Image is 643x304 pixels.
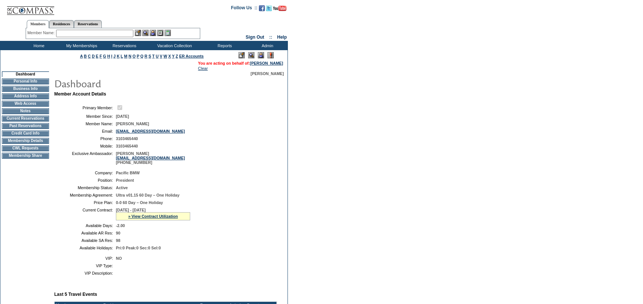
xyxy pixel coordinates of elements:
[57,208,113,220] td: Current Contract:
[100,54,102,58] a: F
[2,71,49,77] td: Dashboard
[96,54,98,58] a: E
[2,86,49,92] td: Business Info
[198,66,208,71] a: Clear
[277,35,287,40] a: Help
[57,122,113,126] td: Member Name:
[54,76,202,91] img: pgTtlDashboard.gif
[273,6,286,11] img: Subscribe to our YouTube Channel
[2,153,49,159] td: Membership Share
[2,123,49,129] td: Past Reservations
[231,4,257,13] td: Follow Us ::
[160,54,162,58] a: V
[116,129,185,133] a: [EMAIL_ADDRESS][DOMAIN_NAME]
[59,41,102,50] td: My Memberships
[117,54,120,58] a: K
[116,178,134,182] span: President
[198,61,283,65] span: You are acting on behalf of:
[245,41,288,50] td: Admin
[27,30,56,36] div: Member Name:
[2,108,49,114] td: Notes
[116,200,163,205] span: 0-0 60 Day – One Holiday
[266,7,272,12] a: Follow us on Twitter
[2,145,49,151] td: CWL Requests
[2,78,49,84] td: Personal Info
[57,200,113,205] td: Price Plan:
[269,35,272,40] span: ::
[113,54,116,58] a: J
[124,54,127,58] a: M
[57,256,113,261] td: VIP:
[267,52,274,58] img: Log Concern/Member Elevation
[2,138,49,144] td: Membership Details
[116,136,138,141] span: 3103465440
[111,54,112,58] a: I
[149,54,151,58] a: S
[57,144,113,148] td: Mobile:
[2,93,49,99] td: Address Info
[179,54,204,58] a: ER Accounts
[57,104,113,111] td: Primary Member:
[116,122,149,126] span: [PERSON_NAME]
[116,246,161,250] span: Pri:0 Peak:0 Sec:0 Sel:0
[142,30,149,36] img: View
[116,208,146,212] span: [DATE] - [DATE]
[57,171,113,175] td: Company:
[57,185,113,190] td: Membership Status:
[92,54,95,58] a: D
[57,151,113,165] td: Exclusive Ambassador:
[246,35,264,40] a: Sign Out
[49,20,74,28] a: Residences
[259,7,265,12] a: Become our fan on Facebook
[80,54,83,58] a: A
[273,7,286,12] a: Subscribe to our YouTube Channel
[140,54,143,58] a: Q
[2,130,49,136] td: Credit Card Info
[133,54,136,58] a: O
[116,171,140,175] span: Pacific BMW
[116,114,129,119] span: [DATE]
[251,71,284,76] span: [PERSON_NAME]
[250,61,283,65] a: [PERSON_NAME]
[107,54,110,58] a: H
[57,129,113,133] td: Email:
[74,20,102,28] a: Reservations
[156,54,159,58] a: U
[238,52,245,58] img: Edit Mode
[54,292,97,297] b: Last 5 Travel Events
[176,54,178,58] a: Z
[150,30,156,36] img: Impersonate
[102,41,145,50] td: Reservations
[57,114,113,119] td: Member Since:
[163,54,167,58] a: W
[248,52,254,58] img: View Mode
[57,231,113,235] td: Available AR Res:
[84,54,87,58] a: B
[129,54,131,58] a: N
[144,54,147,58] a: R
[103,54,106,58] a: G
[172,54,175,58] a: Y
[116,151,185,165] span: [PERSON_NAME] [PHONE_NUMBER]
[57,238,113,243] td: Available SA Res:
[259,5,265,11] img: Become our fan on Facebook
[258,52,264,58] img: Impersonate
[116,156,185,160] a: [EMAIL_ADDRESS][DOMAIN_NAME]
[57,246,113,250] td: Available Holidays:
[145,41,202,50] td: Vacation Collection
[116,223,125,228] span: -2.00
[152,54,155,58] a: T
[57,178,113,182] td: Position:
[88,54,91,58] a: C
[57,136,113,141] td: Phone:
[137,54,139,58] a: P
[57,271,113,275] td: VIP Description:
[116,144,138,148] span: 3103465440
[2,101,49,107] td: Web Access
[116,231,120,235] span: 90
[157,30,163,36] img: Reservations
[2,116,49,122] td: Current Reservations
[165,30,171,36] img: b_calculator.gif
[128,214,178,219] a: » View Contract Utilization
[202,41,245,50] td: Reports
